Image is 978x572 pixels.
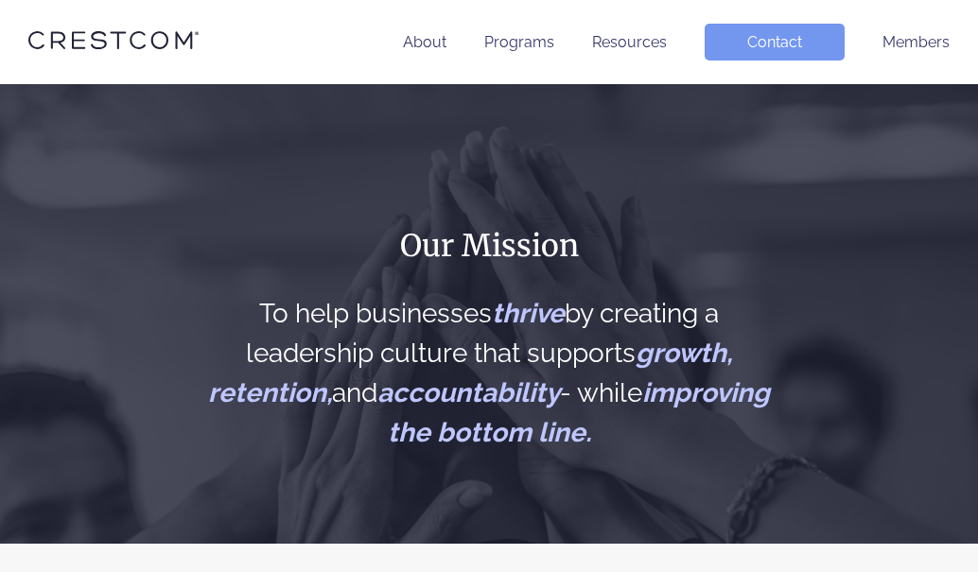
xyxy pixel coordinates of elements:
[705,24,845,61] a: Contact
[207,294,772,453] h2: To help businesses by creating a leadership culture that supports and - while
[592,33,667,51] a: Resources
[377,377,560,408] span: accountability
[403,33,446,51] a: About
[484,33,554,51] a: Programs
[492,298,565,329] span: thrive
[207,226,772,266] h1: Our Mission
[882,33,950,51] a: Members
